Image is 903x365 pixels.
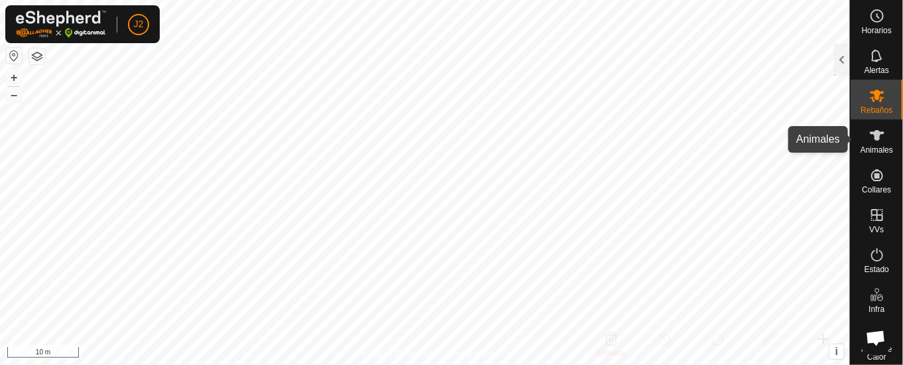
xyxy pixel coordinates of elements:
a: Contáctenos [449,348,493,360]
button: Capas del Mapa [29,48,45,64]
span: i [835,346,838,357]
span: Rebaños [861,106,892,114]
span: Animales [861,146,893,154]
span: Mapa de Calor [854,345,900,361]
span: Estado [865,265,889,273]
a: Política de Privacidad [357,348,433,360]
span: Alertas [865,66,889,74]
button: – [6,87,22,103]
span: VVs [869,226,884,234]
button: i [829,344,844,359]
span: Collares [862,186,891,194]
div: Chat abierto [858,320,894,356]
img: Logo Gallagher [16,11,106,38]
span: J2 [134,17,144,31]
span: Horarios [862,27,892,35]
button: Restablecer Mapa [6,48,22,64]
button: + [6,70,22,86]
span: Infra [869,305,884,313]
